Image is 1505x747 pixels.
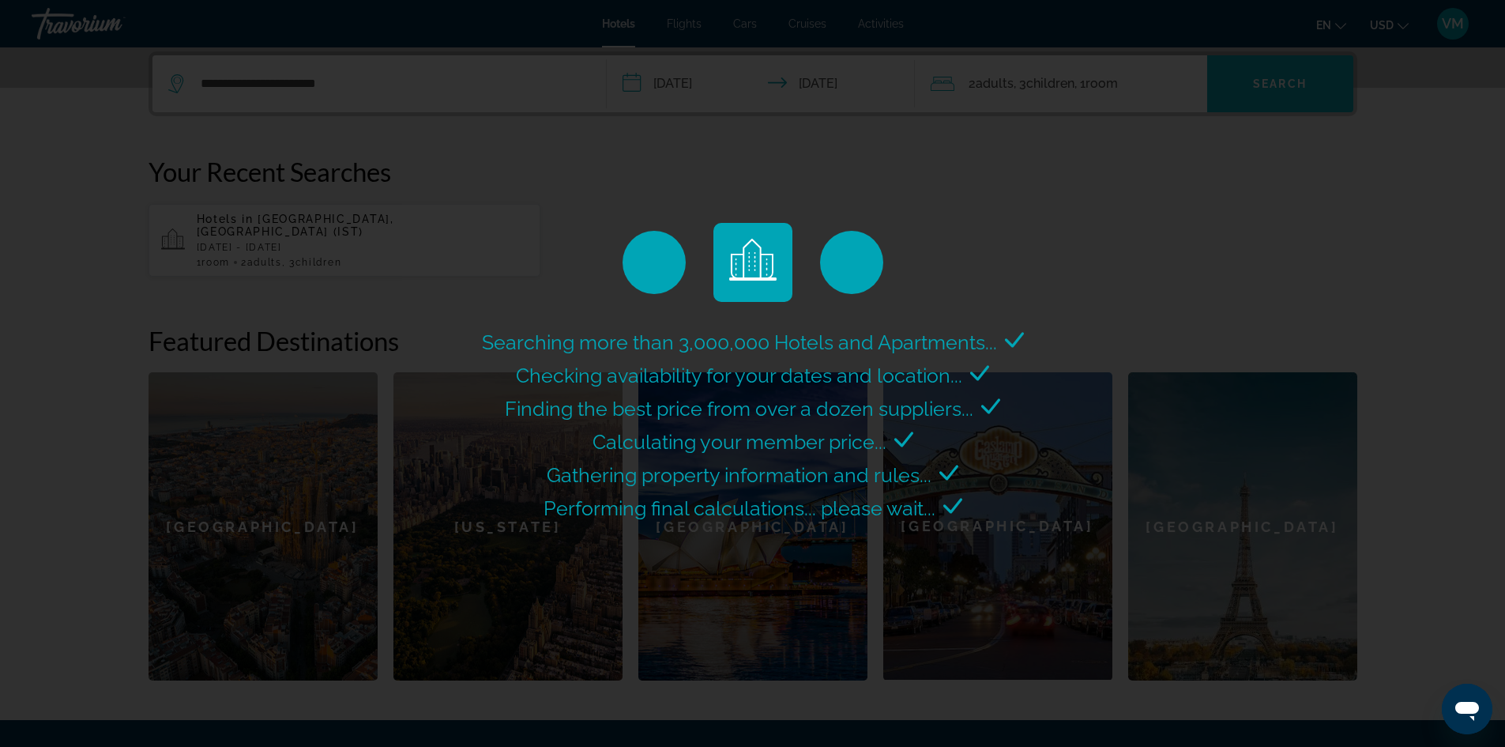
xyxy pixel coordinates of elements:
span: Finding the best price from over a dozen suppliers... [505,397,973,421]
span: Gathering property information and rules... [547,463,931,487]
span: Checking availability for your dates and location... [516,364,962,387]
span: Searching more than 3,000,000 Hotels and Apartments... [482,330,997,354]
span: Performing final calculations... please wait... [544,496,935,520]
span: Calculating your member price... [593,430,886,454]
iframe: Кнопка запуска окна обмена сообщениями [1442,684,1492,734]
